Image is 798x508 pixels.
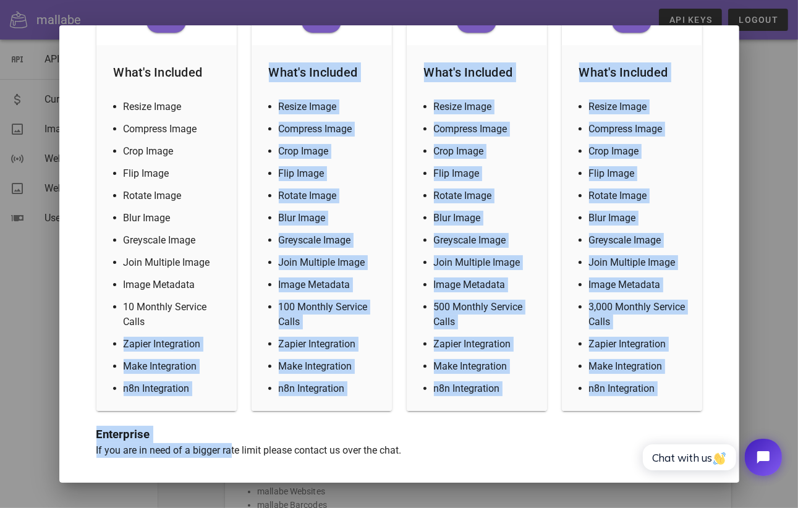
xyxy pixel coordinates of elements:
[434,122,535,137] li: Compress Image
[434,337,535,352] li: Zapier Integration
[414,53,540,92] div: What's Included
[434,99,535,114] li: Resize Image
[124,188,224,203] li: Rotate Image
[279,166,380,181] li: Flip Image
[434,166,535,181] li: Flip Image
[434,359,535,374] li: Make Integration
[279,122,380,137] li: Compress Image
[279,211,380,226] li: Blur Image
[589,233,690,248] li: Greyscale Image
[279,188,380,203] li: Rotate Image
[124,277,224,292] li: Image Metadata
[124,99,224,114] li: Resize Image
[279,255,380,270] li: Join Multiple Image
[589,359,690,374] li: Make Integration
[124,300,224,329] li: 10 Monthly Service Calls
[589,381,690,396] li: n8n Integration
[279,99,380,114] li: Resize Image
[96,426,702,443] h3: Enterprise
[124,359,224,374] li: Make Integration
[124,337,224,352] li: Zapier Integration
[434,188,535,203] li: Rotate Image
[279,277,380,292] li: Image Metadata
[589,337,690,352] li: Zapier Integration
[589,255,690,270] li: Join Multiple Image
[434,211,535,226] li: Blur Image
[589,144,690,159] li: Crop Image
[124,211,224,226] li: Blur Image
[279,233,380,248] li: Greyscale Image
[589,122,690,137] li: Compress Image
[434,144,535,159] li: Crop Image
[124,255,224,270] li: Join Multiple Image
[279,337,380,352] li: Zapier Integration
[434,233,535,248] li: Greyscale Image
[104,53,229,92] div: What's Included
[279,381,380,396] li: n8n Integration
[279,300,380,329] li: 100 Monthly Service Calls
[124,166,224,181] li: Flip Image
[589,99,690,114] li: Resize Image
[434,300,535,329] li: 500 Monthly Service Calls
[589,188,690,203] li: Rotate Image
[434,277,535,292] li: Image Metadata
[589,277,690,292] li: Image Metadata
[259,53,384,92] div: What's Included
[279,359,380,374] li: Make Integration
[96,443,702,458] p: If you are in need of a bigger rate limit please contact us over the chat.
[434,381,535,396] li: n8n Integration
[279,144,380,159] li: Crop Image
[124,381,224,396] li: n8n Integration
[124,122,224,137] li: Compress Image
[124,144,224,159] li: Crop Image
[629,428,792,486] iframe: Tidio Chat
[569,53,695,92] div: What's Included
[589,300,690,329] li: 3,000 Monthly Service Calls
[434,255,535,270] li: Join Multiple Image
[589,166,690,181] li: Flip Image
[589,211,690,226] li: Blur Image
[124,233,224,248] li: Greyscale Image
